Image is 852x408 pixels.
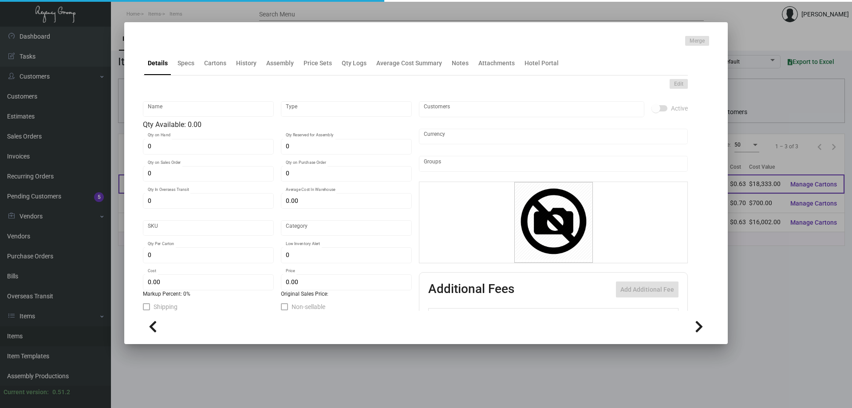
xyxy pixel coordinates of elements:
div: Current version: [4,388,49,397]
th: Cost [555,309,591,324]
div: Attachments [478,59,515,68]
div: Assembly [266,59,294,68]
div: Average Cost Summary [376,59,442,68]
div: History [236,59,256,68]
th: Price type [628,309,668,324]
input: Add new.. [424,160,683,167]
input: Add new.. [424,106,640,113]
div: Price Sets [304,59,332,68]
span: Shipping [154,301,177,312]
div: Qty Available: 0.00 [143,119,412,130]
th: Type [455,309,555,324]
span: Active [671,103,688,114]
span: Non-sellable [292,301,325,312]
th: Price [592,309,628,324]
span: Merge [690,37,705,45]
div: Notes [452,59,469,68]
div: Hotel Portal [525,59,559,68]
button: Edit [670,79,688,89]
span: Edit [674,80,683,88]
h2: Additional Fees [428,281,514,297]
div: Specs [177,59,194,68]
th: Active [429,309,456,324]
div: Details [148,59,168,68]
button: Add Additional Fee [616,281,678,297]
div: Cartons [204,59,226,68]
button: Merge [685,36,709,46]
div: Qty Logs [342,59,367,68]
span: Add Additional Fee [620,286,674,293]
div: 0.51.2 [52,388,70,397]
